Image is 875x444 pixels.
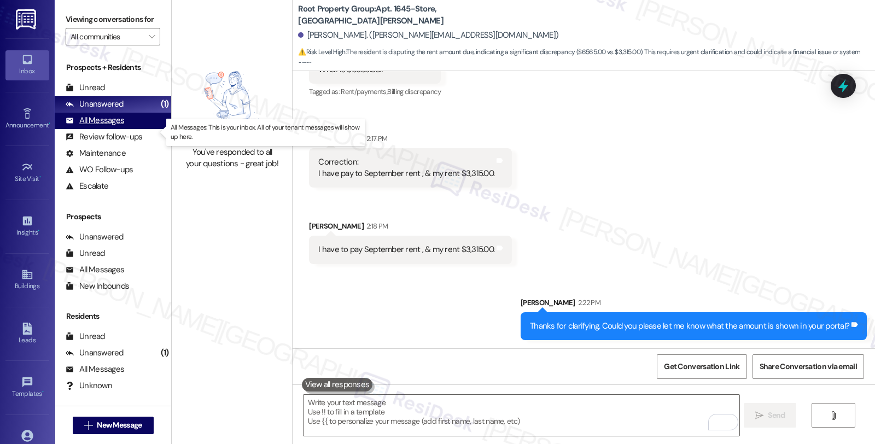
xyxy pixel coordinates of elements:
a: Insights • [5,212,49,241]
div: Unanswered [66,231,124,243]
span: • [42,388,44,396]
div: WO Follow-ups [66,164,133,176]
span: Get Conversation Link [664,361,739,372]
a: Templates • [5,373,49,402]
strong: ⚠️ Risk Level: High [298,48,345,56]
img: ResiDesk Logo [16,9,38,30]
button: Send [744,403,797,428]
div: Prospects [55,211,171,223]
div: All Messages [66,364,124,375]
span: : The resident is disputing the rent amount due, indicating a significant discrepancy ($6565.00 v... [298,46,875,70]
div: [PERSON_NAME] [309,133,512,148]
div: New Inbounds [66,281,129,292]
div: (1) [158,96,172,113]
div: Unread [66,331,105,342]
span: Send [768,410,785,421]
i:  [84,421,92,430]
div: 2:18 PM [364,220,388,232]
a: Site Visit • [5,158,49,188]
span: New Message [97,419,142,431]
i:  [829,411,837,420]
p: All Messages: This is your inbox. All of your tenant messages will show up here. [171,123,361,142]
div: Correction: I have pay to September rent , & my rent $3,315.00. [318,156,494,180]
div: Unknown [66,380,112,392]
span: • [38,227,39,235]
div: Unanswered [66,98,124,110]
div: All Messages [66,264,124,276]
span: Billing discrepancy [387,87,441,96]
div: Prospects + Residents [55,62,171,73]
input: All communities [71,28,143,45]
div: Escalate [66,180,108,192]
button: Get Conversation Link [657,354,746,379]
div: Unanswered [66,347,124,359]
b: Root Property Group: Apt. 1645-Store, [GEOGRAPHIC_DATA][PERSON_NAME] [298,3,517,27]
div: I have to pay September rent , & my rent $3,315.00. [318,244,494,255]
div: Tagged as: [309,84,440,100]
a: Inbox [5,50,49,80]
button: New Message [73,417,154,434]
div: Review follow-ups [66,131,142,143]
div: [PERSON_NAME] [309,220,512,236]
span: • [39,173,41,181]
div: Maintenance [66,148,126,159]
div: (1) [158,344,172,361]
img: empty-state [184,52,280,141]
div: You've responded to all your questions - great job! [184,147,280,170]
label: Viewing conversations for [66,11,160,28]
i:  [149,32,155,41]
div: 2:17 PM [364,133,387,144]
span: Share Conversation via email [760,361,857,372]
span: • [49,120,50,127]
i:  [755,411,763,420]
button: Share Conversation via email [752,354,864,379]
a: Buildings [5,265,49,295]
div: [PERSON_NAME] [521,297,867,312]
div: Thanks for clarifying. Could you please let me know what the amount is shown in your portal? [530,320,849,332]
div: [PERSON_NAME]. ([PERSON_NAME][EMAIL_ADDRESS][DOMAIN_NAME]) [298,30,558,41]
div: Unread [66,248,105,259]
textarea: To enrich screen reader interactions, please activate Accessibility in Grammarly extension settings [304,395,739,436]
div: 2:22 PM [575,297,600,308]
div: Unread [66,82,105,94]
div: Residents [55,311,171,322]
div: All Messages [66,115,124,126]
span: Rent/payments , [341,87,387,96]
a: Leads [5,319,49,349]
